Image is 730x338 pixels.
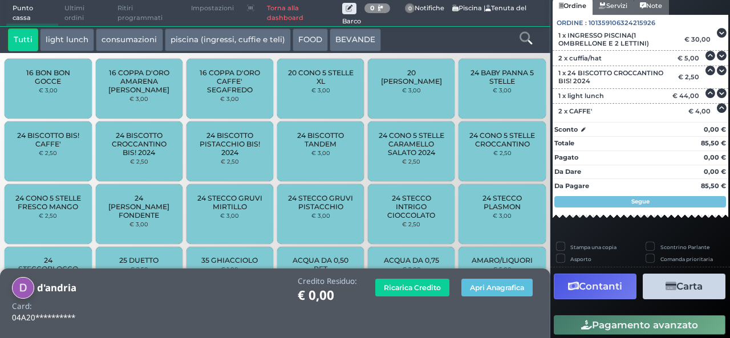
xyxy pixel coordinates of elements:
button: FOOD [293,28,328,51]
small: € 3,00 [220,212,239,219]
button: BEVANDE [330,28,381,51]
img: d'andria [12,277,34,299]
label: Asporto [570,255,591,263]
small: € 2,50 [221,158,239,165]
div: € 2,50 [677,73,705,81]
strong: 85,50 € [701,139,726,147]
span: 24 CONO 5 STELLE CARAMELLO SALATO 2024 [378,131,445,157]
button: consumazioni [96,28,163,51]
span: 24 STECCOBLOCCO [14,256,82,273]
small: € 3,00 [129,221,148,227]
button: piscina (ingressi, cuffie e teli) [165,28,291,51]
small: € 3,00 [402,87,421,93]
span: AMARO/LIQUORI [472,256,533,264]
span: 24 CONO 5 STELLE FRESCO MANGO [14,194,82,211]
small: € 3,00 [311,87,330,93]
strong: 0,00 € [704,168,726,176]
strong: 0,00 € [704,125,726,133]
span: 16 COPPA D'ORO CAFFE' SEGAFREDO [196,68,264,94]
div: € 4,00 [687,107,716,115]
span: 24 BISCOTTO CROCCANTINO BIS! 2024 [105,131,173,157]
small: € 2,50 [402,221,420,227]
span: 20 [PERSON_NAME] [378,68,445,85]
strong: Da Dare [554,168,581,176]
button: Contanti [554,274,636,299]
span: 24 BABY PANNA 5 STELLE [468,68,536,85]
span: 1 x 24 BISCOTTO CROCCANTINO BIS! 2024 [558,69,671,85]
strong: Pagato [554,153,578,161]
span: Ordine : [557,18,587,28]
span: 24 STECCO GRUVI MIRTILLO [196,194,264,211]
span: 0 [405,3,415,14]
b: d'andria [37,281,76,294]
small: € 3,00 [39,87,58,93]
small: € 3,00 [493,87,512,93]
small: € 2,50 [39,149,57,156]
span: Ritiri programmati [111,1,185,26]
span: 24 [PERSON_NAME] FONDENTE [105,194,173,219]
h4: Card: [12,302,32,311]
button: Ricarica Credito [375,279,449,296]
span: Ultimi ordini [58,1,111,26]
strong: 85,50 € [701,182,726,190]
b: 0 [370,4,375,12]
span: 2 x CAFFE' [558,107,592,115]
span: Punto cassa [6,1,59,26]
h1: € 0,00 [298,288,357,303]
span: 2 x cuffia/hat [558,54,602,62]
span: 24 BISCOTTO PISTACCHIO BIS! 2024 [196,131,264,157]
span: ACQUA DA 0,75 [384,256,439,264]
span: 1 x INGRESSO PISCINA(1 OMBRELLONE E 2 LETTINI) [558,31,677,47]
label: Scontrino Parlante [660,243,709,251]
small: € 3,00 [493,212,512,219]
span: 16 BON BON GOCCE [14,68,82,85]
span: Impostazioni [185,1,240,17]
span: 24 STECCO INTRIGO CIOCCOLATO [378,194,445,219]
div: € 5,00 [676,54,705,62]
button: Tutti [8,28,38,51]
button: light lunch [40,28,94,51]
a: Torna alla dashboard [261,1,342,26]
small: € 3,00 [311,149,330,156]
span: 20 CONO 5 STELLE XL [287,68,355,85]
small: € 2,50 [130,158,148,165]
button: Carta [643,274,725,299]
strong: Sconto [554,125,578,135]
strong: Segue [631,198,650,205]
label: Stampa una copia [570,243,617,251]
span: 24 BISCOTTO BIS! CAFFE' [14,131,82,148]
h4: Credito Residuo: [298,277,357,286]
strong: 0,00 € [704,153,726,161]
div: € 44,00 [671,92,705,100]
span: 24 STECCO PLASMON [468,194,536,211]
small: € 3,00 [311,212,330,219]
small: € 2,50 [39,212,57,219]
label: Comanda prioritaria [660,255,713,263]
small: € 2,50 [402,158,420,165]
small: € 2,00 [402,266,421,272]
small: € 2,50 [493,149,512,156]
span: 1 x light lunch [558,92,604,100]
strong: Da Pagare [554,182,589,190]
span: 101359106324215926 [589,18,655,28]
span: 24 STECCO GRUVI PISTACCHIO [287,194,355,211]
span: 16 COPPA D'ORO AMARENA [PERSON_NAME] [105,68,173,94]
span: 25 DUETTO [119,256,159,264]
button: Pagamento avanzato [554,315,725,335]
small: € 5,00 [493,266,512,272]
span: 24 CONO 5 STELLE CROCCANTINO [468,131,536,148]
small: € 3,00 [129,95,148,102]
span: ACQUA DA 0,50 PET [287,256,355,273]
span: 24 BISCOTTO TANDEM [287,131,355,148]
small: € 2,50 [130,266,148,272]
small: € 1,00 [221,266,238,272]
strong: Totale [554,139,574,147]
button: Apri Anagrafica [461,279,533,296]
span: 35 GHIACCIOLO [201,256,258,264]
small: € 3,00 [220,95,239,102]
div: € 30,00 [683,35,716,43]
